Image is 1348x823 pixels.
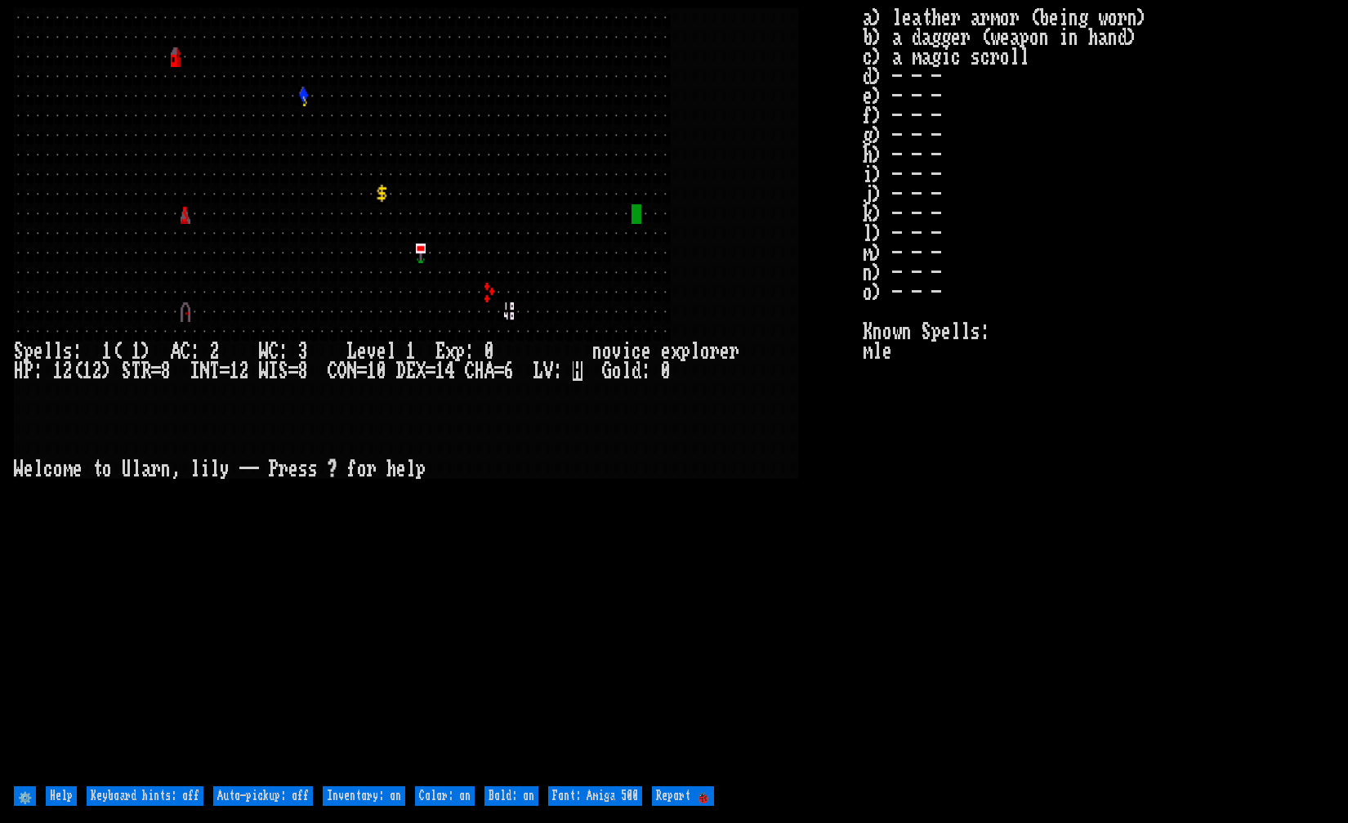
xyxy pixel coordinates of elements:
[367,361,377,381] div: 1
[612,342,622,361] div: v
[298,361,308,381] div: 8
[357,361,367,381] div: =
[259,342,269,361] div: W
[73,342,83,361] div: :
[357,459,367,479] div: o
[435,342,445,361] div: E
[181,342,190,361] div: C
[102,459,112,479] div: o
[357,342,367,361] div: e
[73,459,83,479] div: e
[190,361,200,381] div: I
[602,342,612,361] div: o
[612,361,622,381] div: o
[396,459,406,479] div: e
[230,361,239,381] div: 1
[720,342,730,361] div: e
[63,361,73,381] div: 2
[53,342,63,361] div: l
[661,342,671,361] div: e
[239,459,249,479] div: -
[161,361,171,381] div: 8
[132,459,141,479] div: l
[622,361,632,381] div: l
[533,361,543,381] div: L
[14,342,24,361] div: S
[690,342,700,361] div: l
[24,361,33,381] div: P
[53,459,63,479] div: o
[200,361,210,381] div: N
[269,361,279,381] div: I
[87,786,203,806] input: Keyboard hints: off
[377,342,386,361] div: e
[347,342,357,361] div: L
[323,786,405,806] input: Inventory: on
[122,361,132,381] div: S
[504,361,514,381] div: 6
[298,459,308,479] div: s
[249,459,259,479] div: -
[210,361,220,381] div: T
[63,459,73,479] div: m
[543,361,553,381] div: V
[43,342,53,361] div: l
[406,459,416,479] div: l
[14,786,36,806] input: ⚙️
[33,361,43,381] div: :
[308,459,318,479] div: s
[141,342,151,361] div: )
[190,459,200,479] div: l
[171,342,181,361] div: A
[102,342,112,361] div: 1
[416,361,426,381] div: X
[269,459,279,479] div: P
[132,342,141,361] div: 1
[553,361,563,381] div: :
[475,361,484,381] div: H
[494,361,504,381] div: =
[24,459,33,479] div: e
[259,361,269,381] div: W
[122,459,132,479] div: U
[112,342,122,361] div: (
[406,342,416,361] div: 1
[46,786,77,806] input: Help
[661,361,671,381] div: 0
[24,342,33,361] div: p
[347,361,357,381] div: N
[484,342,494,361] div: 0
[347,459,357,479] div: f
[602,361,612,381] div: G
[279,361,288,381] div: S
[73,361,83,381] div: (
[220,459,230,479] div: y
[415,786,475,806] input: Color: on
[710,342,720,361] div: r
[377,361,386,381] div: 0
[622,342,632,361] div: i
[445,361,455,381] div: 4
[632,342,641,361] div: c
[83,361,92,381] div: 1
[730,342,739,361] div: r
[33,459,43,479] div: l
[367,459,377,479] div: r
[396,361,406,381] div: D
[573,361,582,381] mark: H
[220,361,230,381] div: =
[14,459,24,479] div: W
[132,361,141,381] div: T
[337,361,347,381] div: O
[288,459,298,479] div: e
[465,361,475,381] div: C
[641,361,651,381] div: :
[700,342,710,361] div: o
[548,786,642,806] input: Font: Amiga 500
[328,459,337,479] div: ?
[465,342,475,361] div: :
[484,786,538,806] input: Bold: on
[863,8,1335,782] stats: a) leather armor (being worn) b) a dagger (weapon in hand) c) a magic scroll d) - - - e) - - - f)...
[298,342,308,361] div: 3
[151,459,161,479] div: r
